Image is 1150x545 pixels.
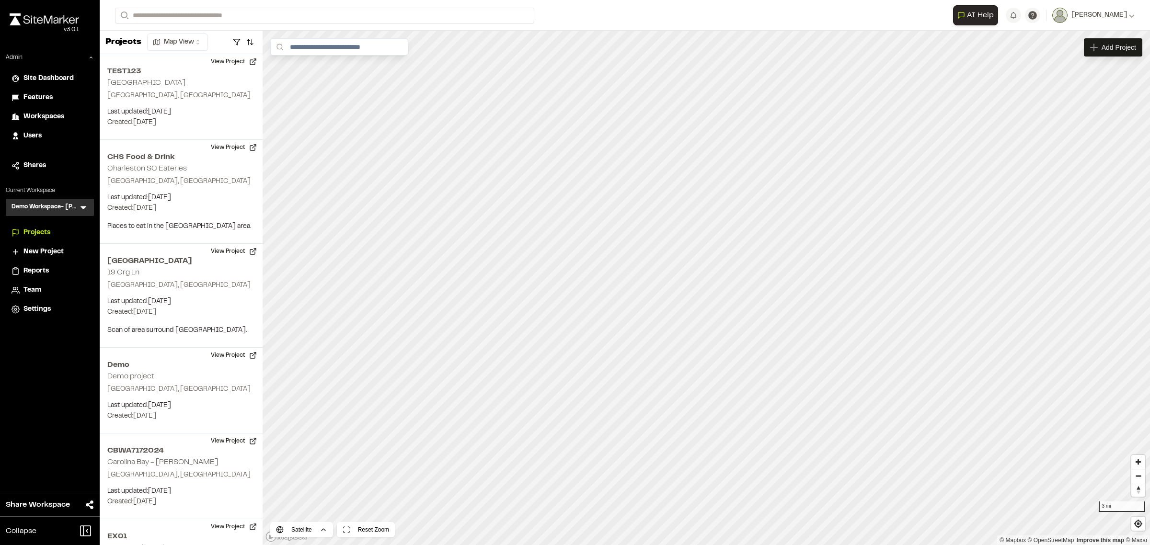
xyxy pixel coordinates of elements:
[107,151,255,163] h2: CHS Food & Drink
[270,522,333,537] button: Satellite
[107,470,255,480] p: [GEOGRAPHIC_DATA], [GEOGRAPHIC_DATA]
[205,140,263,155] button: View Project
[107,203,255,214] p: Created: [DATE]
[1102,43,1136,52] span: Add Project
[107,359,255,371] h2: Demo
[11,73,88,84] a: Site Dashboard
[23,227,50,238] span: Projects
[11,92,88,103] a: Features
[23,266,49,276] span: Reports
[967,10,994,21] span: AI Help
[107,176,255,187] p: [GEOGRAPHIC_DATA], [GEOGRAPHIC_DATA]
[107,269,139,276] h2: 19 Crg Ln
[1131,517,1145,531] button: Find my location
[6,53,23,62] p: Admin
[11,112,88,122] a: Workspaces
[1052,8,1135,23] button: [PERSON_NAME]
[107,531,255,542] h2: EX01
[11,285,88,295] a: Team
[205,54,263,69] button: View Project
[107,66,255,77] h2: TEST123
[107,255,255,267] h2: [GEOGRAPHIC_DATA]
[11,203,79,212] h3: Demo Workspace- [PERSON_NAME]
[10,13,79,25] img: rebrand.png
[23,131,42,141] span: Users
[1028,537,1074,544] a: OpenStreetMap
[107,486,255,497] p: Last updated: [DATE]
[107,400,255,411] p: Last updated: [DATE]
[11,227,88,238] a: Projects
[107,91,255,101] p: [GEOGRAPHIC_DATA], [GEOGRAPHIC_DATA]
[10,25,79,34] div: Oh geez...please don't...
[107,193,255,203] p: Last updated: [DATE]
[107,117,255,128] p: Created: [DATE]
[1077,537,1124,544] a: Map feedback
[11,304,88,315] a: Settings
[1126,537,1148,544] a: Maxar
[23,92,53,103] span: Features
[1000,537,1026,544] a: Mapbox
[23,112,64,122] span: Workspaces
[6,186,94,195] p: Current Workspace
[105,36,141,49] p: Projects
[953,5,998,25] button: Open AI Assistant
[107,165,187,172] h2: Charleston SC Eateries
[23,285,41,295] span: Team
[11,160,88,171] a: Shares
[107,497,255,507] p: Created: [DATE]
[6,499,70,511] span: Share Workspace
[1131,469,1145,483] button: Zoom out
[265,531,308,542] a: Mapbox logo
[107,307,255,318] p: Created: [DATE]
[1131,455,1145,469] button: Zoom in
[115,8,132,23] button: Search
[23,304,51,315] span: Settings
[107,325,255,336] p: Scan of area surround [GEOGRAPHIC_DATA].
[107,411,255,421] p: Created: [DATE]
[23,73,74,84] span: Site Dashboard
[23,160,46,171] span: Shares
[107,221,255,232] p: Places to eat in the [GEOGRAPHIC_DATA] area.
[107,373,154,380] h2: Demo project
[107,79,185,86] h2: [GEOGRAPHIC_DATA]
[107,459,218,466] h2: Carolina Bay - [PERSON_NAME]
[107,445,255,456] h2: CBWA7172024
[23,247,64,257] span: New Project
[953,5,1002,25] div: Open AI Assistant
[1099,501,1145,512] div: 3 mi
[107,107,255,117] p: Last updated: [DATE]
[1071,10,1127,21] span: [PERSON_NAME]
[11,247,88,257] a: New Project
[107,384,255,395] p: [GEOGRAPHIC_DATA], [GEOGRAPHIC_DATA]
[6,525,36,537] span: Collapse
[11,266,88,276] a: Reports
[1052,8,1068,23] img: User
[337,522,395,537] button: Reset Zoom
[11,131,88,141] a: Users
[205,433,263,449] button: View Project
[107,296,255,307] p: Last updated: [DATE]
[1131,483,1145,497] button: Reset bearing to north
[205,348,263,363] button: View Project
[107,280,255,291] p: [GEOGRAPHIC_DATA], [GEOGRAPHIC_DATA]
[205,519,263,534] button: View Project
[205,244,263,259] button: View Project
